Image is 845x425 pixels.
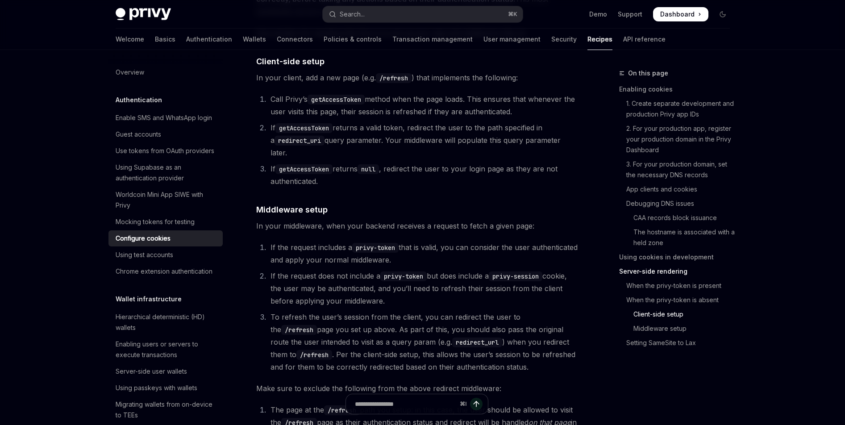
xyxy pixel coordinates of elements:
[116,383,197,393] div: Using passkeys with wallets
[619,250,737,264] a: Using cookies in development
[116,8,171,21] img: dark logo
[619,293,737,307] a: When the privy-token is absent
[619,321,737,336] a: Middleware setup
[660,10,695,19] span: Dashboard
[623,29,666,50] a: API reference
[108,380,223,396] a: Using passkeys with wallets
[116,112,212,123] div: Enable SMS and WhatsApp login
[483,29,541,50] a: User management
[256,220,578,232] span: In your middleware, when your backend receives a request to fetch a given page:
[508,11,517,18] span: ⌘ K
[268,241,578,266] li: If the request includes a that is valid, you can consider the user authenticated and apply your n...
[275,123,333,133] code: getAccessToken
[619,279,737,293] a: When the privy-token is present
[243,29,266,50] a: Wallets
[268,93,578,118] li: Call Privy’s method when the page loads. This ensures that whenever the user visits this page, th...
[108,363,223,379] a: Server-side user wallets
[619,121,737,157] a: 2. For your production app, register your production domain in the Privy Dashboard
[116,95,162,105] h5: Authentication
[116,146,214,156] div: Use tokens from OAuth providers
[116,162,217,183] div: Using Supabase as an authentication provider
[108,230,223,246] a: Configure cookies
[116,250,173,260] div: Using test accounts
[108,110,223,126] a: Enable SMS and WhatsApp login
[308,95,365,104] code: getAccessToken
[589,10,607,19] a: Demo
[116,189,217,211] div: Worldcoin Mini App SIWE with Privy
[268,121,578,159] li: If returns a valid token, redirect the user to the path specified in a query parameter. Your midd...
[116,294,182,304] h5: Wallet infrastructure
[340,9,365,20] div: Search...
[470,398,483,410] button: Send message
[358,164,379,174] code: null
[281,325,317,335] code: /refresh
[108,159,223,186] a: Using Supabase as an authentication provider
[116,366,187,377] div: Server-side user wallets
[108,396,223,423] a: Migrating wallets from on-device to TEEs
[551,29,577,50] a: Security
[619,264,737,279] a: Server-side rendering
[452,337,502,347] code: redirect_url
[256,55,325,67] span: Client-side setup
[619,211,737,225] a: CAA records block issuance
[352,243,399,253] code: privy-token
[108,214,223,230] a: Mocking tokens for testing
[324,29,382,50] a: Policies & controls
[116,67,144,78] div: Overview
[108,187,223,213] a: Worldcoin Mini App SIWE with Privy
[392,29,473,50] a: Transaction management
[619,96,737,121] a: 1. Create separate development and production Privy app IDs
[116,29,144,50] a: Welcome
[116,266,212,277] div: Chrome extension authentication
[268,162,578,187] li: If returns , redirect the user to your login page as they are not authenticated.
[716,7,730,21] button: Toggle dark mode
[619,157,737,182] a: 3. For your production domain, set the necessary DNS records
[619,225,737,250] a: The hostname is associated with a held zone
[275,164,333,174] code: getAccessToken
[108,309,223,336] a: Hierarchical deterministic (HD) wallets
[108,263,223,279] a: Chrome extension authentication
[108,126,223,142] a: Guest accounts
[256,71,578,84] span: In your client, add a new page (e.g. ) that implements the following:
[108,247,223,263] a: Using test accounts
[587,29,612,50] a: Recipes
[619,82,737,96] a: Enabling cookies
[619,307,737,321] a: Client-side setup
[186,29,232,50] a: Authentication
[256,382,578,395] span: Make sure to exclude the following from the above redirect middleware:
[618,10,642,19] a: Support
[108,336,223,363] a: Enabling users or servers to execute transactions
[268,311,578,373] li: To refresh the user’s session from the client, you can redirect the user to the page you set up a...
[275,136,325,146] code: redirect_uri
[619,336,737,350] a: Setting SameSite to Lax
[628,68,668,79] span: On this page
[653,7,708,21] a: Dashboard
[376,73,412,83] code: /refresh
[323,6,523,22] button: Open search
[116,233,171,244] div: Configure cookies
[489,271,542,281] code: privy-session
[619,182,737,196] a: App clients and cookies
[116,312,217,333] div: Hierarchical deterministic (HD) wallets
[155,29,175,50] a: Basics
[116,339,217,360] div: Enabling users or servers to execute transactions
[116,129,161,140] div: Guest accounts
[108,64,223,80] a: Overview
[619,196,737,211] a: Debugging DNS issues
[116,217,195,227] div: Mocking tokens for testing
[116,399,217,421] div: Migrating wallets from on-device to TEEs
[277,29,313,50] a: Connectors
[268,270,578,307] li: If the request does not include a but does include a cookie, the user may be authenticated, and y...
[380,271,427,281] code: privy-token
[355,394,456,414] input: Ask a question...
[256,204,328,216] span: Middleware setup
[296,350,332,360] code: /refresh
[108,143,223,159] a: Use tokens from OAuth providers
